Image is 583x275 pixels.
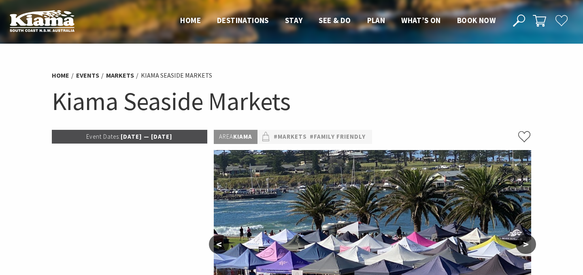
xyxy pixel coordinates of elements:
h1: Kiama Seaside Markets [52,85,531,118]
span: Book now [457,15,496,25]
span: Area [219,133,233,140]
img: Kiama Logo [10,10,74,32]
li: Kiama Seaside Markets [141,70,212,81]
a: Events [76,71,99,80]
span: See & Do [319,15,351,25]
a: Markets [106,71,134,80]
a: #Family Friendly [310,132,366,142]
span: Home [180,15,201,25]
span: Plan [367,15,385,25]
span: Event Dates: [86,133,121,140]
span: Destinations [217,15,269,25]
p: [DATE] — [DATE] [52,130,207,144]
button: < [209,235,229,254]
a: Home [52,71,69,80]
nav: Main Menu [172,14,504,27]
p: Kiama [214,130,257,144]
span: What’s On [401,15,441,25]
button: > [516,235,536,254]
span: Stay [285,15,303,25]
a: #Markets [274,132,307,142]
